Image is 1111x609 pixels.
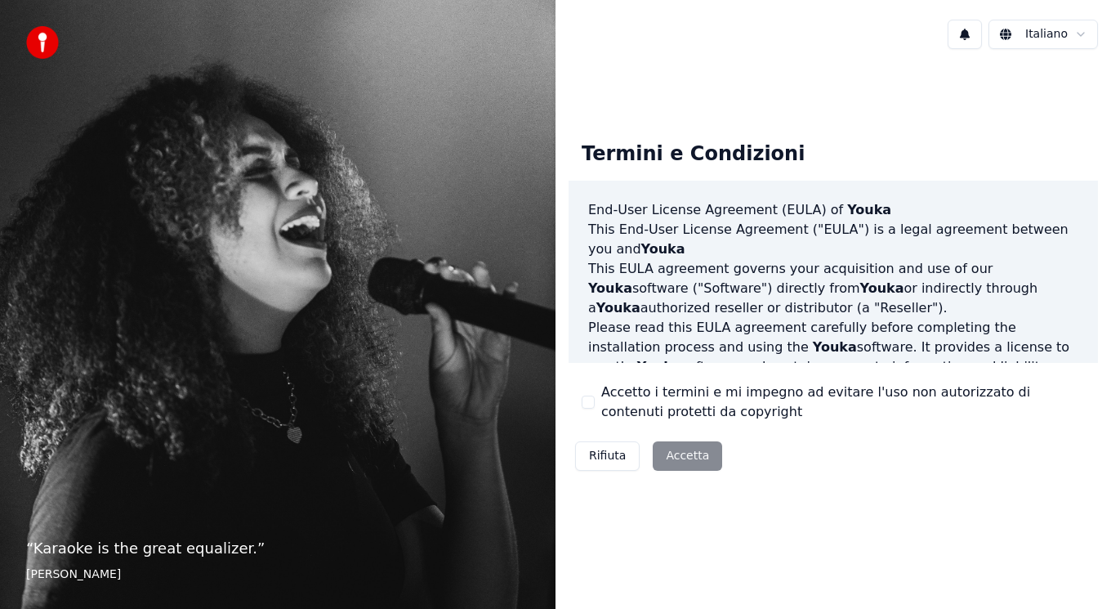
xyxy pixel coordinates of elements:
[601,383,1085,422] label: Accetto i termini e mi impegno ad evitare l'uso non autorizzato di contenuti protetti da copyright
[813,339,857,355] span: Youka
[588,280,632,296] span: Youka
[26,537,529,560] p: “ Karaoke is the great equalizer. ”
[588,259,1078,318] p: This EULA agreement governs your acquisition and use of our software ("Software") directly from o...
[588,220,1078,259] p: This End-User License Agreement ("EULA") is a legal agreement between you and
[588,200,1078,220] h3: End-User License Agreement (EULA) of
[575,441,640,471] button: Rifiuta
[596,300,640,316] span: Youka
[847,202,891,217] span: Youka
[641,241,685,257] span: Youka
[588,318,1078,396] p: Please read this EULA agreement carefully before completing the installation process and using th...
[637,359,681,374] span: Youka
[860,280,904,296] span: Youka
[26,26,59,59] img: youka
[569,128,818,181] div: Termini e Condizioni
[26,566,529,583] footer: [PERSON_NAME]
